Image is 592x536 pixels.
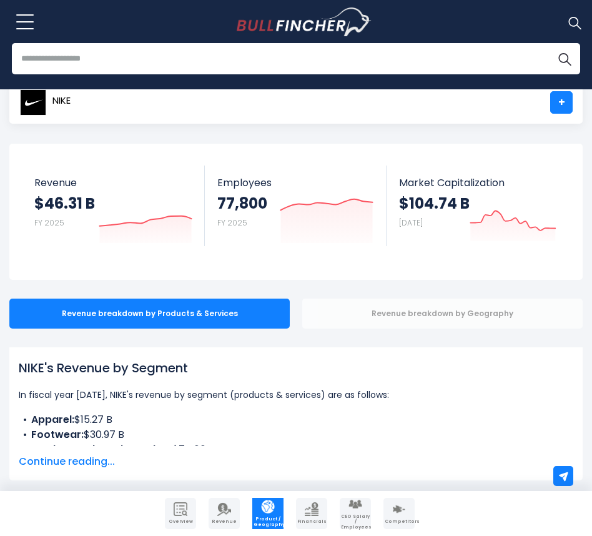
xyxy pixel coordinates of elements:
[549,43,580,74] button: Search
[166,519,195,524] span: Overview
[31,412,74,427] b: Apparel:
[297,519,326,524] span: Financials
[252,498,284,529] a: Company Product/Geography
[20,89,46,116] img: NKE logo
[31,427,84,442] b: Footwear:
[34,177,192,189] span: Revenue
[217,217,247,228] small: FY 2025
[9,299,290,329] div: Revenue breakdown by Products & Services
[217,177,374,189] span: Employees
[385,519,413,524] span: Competitors
[19,454,573,469] span: Continue reading...
[19,427,573,442] li: $30.97 B
[254,517,282,527] span: Product / Geography
[210,519,239,524] span: Revenue
[399,177,556,189] span: Market Capitalization
[209,498,240,529] a: Company Revenue
[399,217,423,228] small: [DATE]
[34,217,64,228] small: FY 2025
[31,442,172,457] b: Product and Service, Other:
[217,194,267,213] strong: 77,800
[19,91,71,114] a: NIKE
[550,91,573,114] a: +
[341,514,370,530] span: CEO Salary / Employees
[237,7,371,36] a: Go to homepage
[302,299,583,329] div: Revenue breakdown by Geography
[205,166,387,246] a: Employees 77,800 FY 2025
[34,194,95,213] strong: $46.31 B
[19,359,573,377] h1: NIKE's Revenue by Segment
[19,412,573,427] li: $15.27 B
[19,387,573,402] p: In fiscal year [DATE], NIKE's revenue by segment (products & services) are as follows:
[383,498,415,529] a: Company Competitors
[22,166,205,246] a: Revenue $46.31 B FY 2025
[399,194,470,213] strong: $104.74 B
[340,498,371,529] a: Company Employees
[237,7,372,36] img: Bullfincher logo
[52,96,71,106] span: NIKE
[296,498,327,529] a: Company Financials
[387,166,569,246] a: Market Capitalization $104.74 B [DATE]
[165,498,196,529] a: Company Overview
[19,442,573,457] li: $74.00 M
